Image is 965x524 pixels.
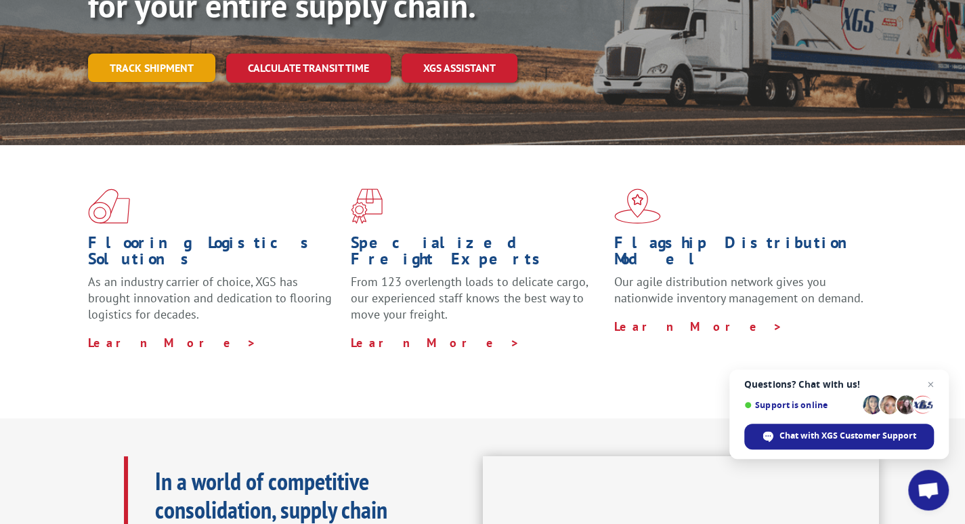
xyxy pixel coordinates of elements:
[922,376,939,392] span: Close chat
[614,274,863,306] span: Our agile distribution network gives you nationwide inventory management on demand.
[744,400,858,410] span: Support is online
[351,235,603,274] h1: Specialized Freight Experts
[351,335,519,350] a: Learn More >
[614,319,783,334] a: Learn More >
[351,274,603,334] p: From 123 overlength loads to delicate cargo, our experienced staff knows the best way to move you...
[88,235,341,274] h1: Flooring Logistics Solutions
[226,54,391,83] a: Calculate transit time
[908,470,949,510] div: Open chat
[88,54,215,82] a: Track shipment
[779,430,916,442] span: Chat with XGS Customer Support
[88,274,332,322] span: As an industry carrier of choice, XGS has brought innovation and dedication to flooring logistics...
[351,188,383,224] img: xgs-icon-focused-on-flooring-red
[88,335,257,350] a: Learn More >
[402,54,517,83] a: XGS ASSISTANT
[614,235,867,274] h1: Flagship Distribution Model
[744,379,934,390] span: Questions? Chat with us!
[88,188,130,224] img: xgs-icon-total-supply-chain-intelligence-red
[614,188,661,224] img: xgs-icon-flagship-distribution-model-red
[744,424,934,449] div: Chat with XGS Customer Support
